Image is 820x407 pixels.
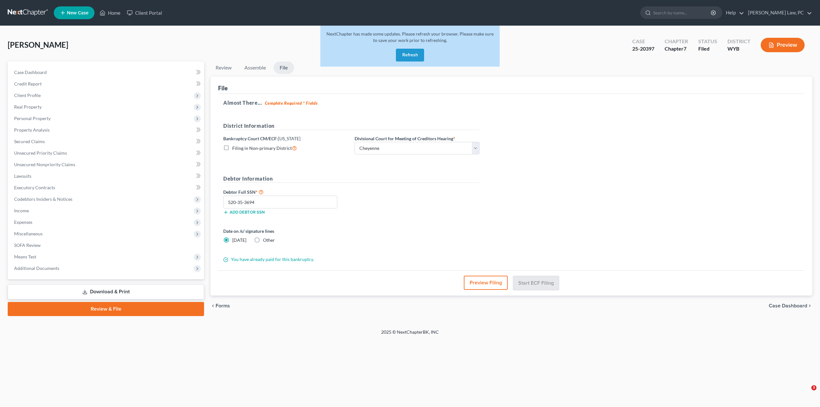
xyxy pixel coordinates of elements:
a: Case Dashboard [9,67,204,78]
a: Executory Contracts [9,182,204,193]
span: NextChapter has made some updates. Please refresh your browser. Please make sure to save your wor... [326,31,494,43]
label: Date on /s/ signature lines [223,228,348,234]
a: Review & File [8,302,204,316]
button: chevron_left Forms [210,303,239,308]
div: You have already paid for this bankruptcy. [220,256,483,263]
button: Preview Filing [464,276,508,290]
div: Case [632,38,654,45]
div: Chapter [665,45,688,53]
div: WYB [727,45,750,53]
label: Divisional Court for Meeting of Creditors Hearing [355,135,455,142]
span: [US_STATE] [278,136,300,141]
span: Filing in Non-primary District [232,145,292,151]
span: Personal Property [14,116,51,121]
a: Unsecured Nonpriority Claims [9,159,204,170]
input: Search by name... [653,7,712,19]
div: File [218,84,228,92]
span: Expenses [14,219,32,225]
a: Property Analysis [9,124,204,136]
button: Refresh [396,49,424,61]
span: Miscellaneous [14,231,43,236]
i: chevron_right [807,303,812,308]
a: Client Portal [124,7,165,19]
h5: District Information [223,122,480,130]
iframe: Intercom live chat [798,385,814,401]
a: Download & Print [8,284,204,299]
span: Forms [216,303,230,308]
div: 25-20397 [632,45,654,53]
span: 3 [811,385,816,390]
span: Real Property [14,104,42,110]
a: Review [210,61,237,74]
span: Unsecured Nonpriority Claims [14,162,75,167]
span: [PERSON_NAME] [8,40,68,49]
span: Lawsuits [14,173,31,179]
a: File [274,61,294,74]
span: SOFA Review [14,242,41,248]
a: Assemble [239,61,271,74]
a: Help [723,7,744,19]
input: XXX-XX-XXXX [223,196,337,208]
span: Secured Claims [14,139,45,144]
div: District [727,38,750,45]
div: Status [698,38,717,45]
span: Additional Documents [14,265,59,271]
a: Home [96,7,124,19]
div: Filed [698,45,717,53]
span: Codebtors Insiders & Notices [14,196,72,202]
a: SOFA Review [9,240,204,251]
div: 2025 © NextChapterBK, INC [227,329,593,340]
span: Income [14,208,29,213]
button: Start ECF Filing [513,276,559,290]
span: Credit Report [14,81,42,86]
span: Other [263,237,275,243]
a: [PERSON_NAME] Law, PC [745,7,812,19]
a: Credit Report [9,78,204,90]
a: Unsecured Priority Claims [9,147,204,159]
span: Executory Contracts [14,185,55,190]
button: Add debtor SSN [223,210,265,215]
label: Bankruptcy Court CM/ECF: [223,135,300,142]
i: chevron_left [210,303,216,308]
span: Property Analysis [14,127,50,133]
span: New Case [67,11,88,15]
span: [DATE] [232,237,246,243]
button: Preview [761,38,805,52]
span: Client Profile [14,93,41,98]
span: Case Dashboard [769,303,807,308]
h5: Debtor Information [223,175,480,183]
span: 7 [684,45,686,52]
span: Means Test [14,254,36,259]
a: Lawsuits [9,170,204,182]
span: Case Dashboard [14,69,47,75]
h5: Almost There... [223,99,799,107]
a: Secured Claims [9,136,204,147]
a: Case Dashboard chevron_right [769,303,812,308]
div: Chapter [665,38,688,45]
span: Unsecured Priority Claims [14,150,67,156]
strong: Complete Required * Fields [265,101,318,106]
label: Debtor Full SSN [220,188,351,196]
